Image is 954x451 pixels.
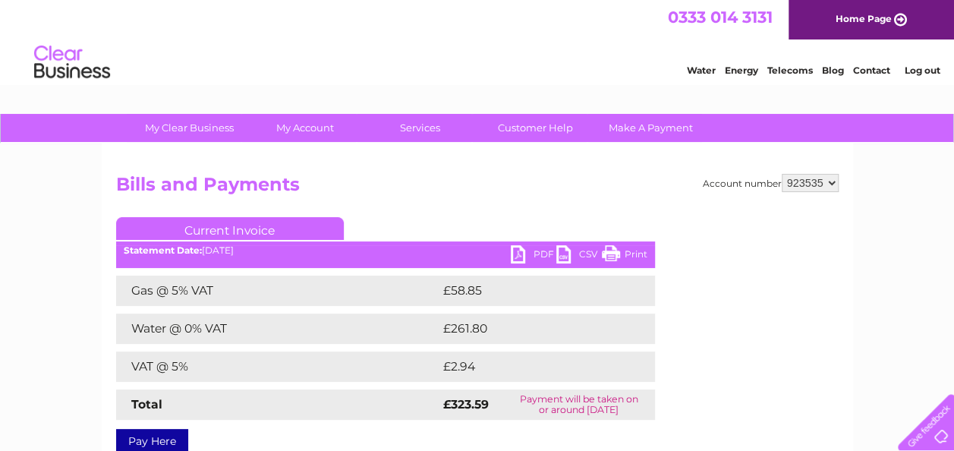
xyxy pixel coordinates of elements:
a: Blog [822,65,844,76]
strong: £323.59 [443,397,489,412]
a: Telecoms [767,65,813,76]
a: Water [687,65,716,76]
a: My Account [242,114,367,142]
td: VAT @ 5% [116,352,439,382]
a: Current Invoice [116,217,344,240]
a: My Clear Business [127,114,252,142]
a: Make A Payment [588,114,713,142]
a: Energy [725,65,758,76]
div: [DATE] [116,245,655,256]
h2: Bills and Payments [116,174,839,203]
div: Account number [703,174,839,192]
td: £2.94 [439,352,620,382]
a: Log out [904,65,940,76]
a: Customer Help [473,114,598,142]
td: £58.85 [439,276,625,306]
img: logo.png [33,39,111,86]
a: Contact [853,65,890,76]
b: Statement Date: [124,244,202,256]
strong: Total [131,397,162,412]
td: Payment will be taken on or around [DATE] [503,389,655,420]
td: £261.80 [439,314,628,344]
td: Water @ 0% VAT [116,314,439,344]
td: Gas @ 5% VAT [116,276,439,306]
a: Services [357,114,483,142]
a: Print [602,245,647,267]
a: PDF [511,245,556,267]
div: Clear Business is a trading name of Verastar Limited (registered in [GEOGRAPHIC_DATA] No. 3667643... [119,8,836,74]
a: CSV [556,245,602,267]
a: 0333 014 3131 [668,8,773,27]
